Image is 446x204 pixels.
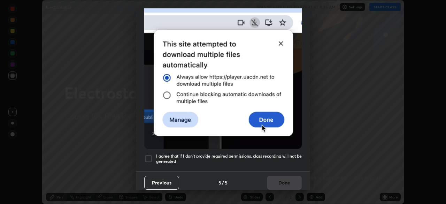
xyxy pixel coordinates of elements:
h5: I agree that if I don't provide required permissions, class recording will not be generated [156,153,302,164]
h4: / [222,179,224,186]
h4: 5 [225,179,228,186]
button: Previous [144,176,179,190]
h4: 5 [218,179,221,186]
